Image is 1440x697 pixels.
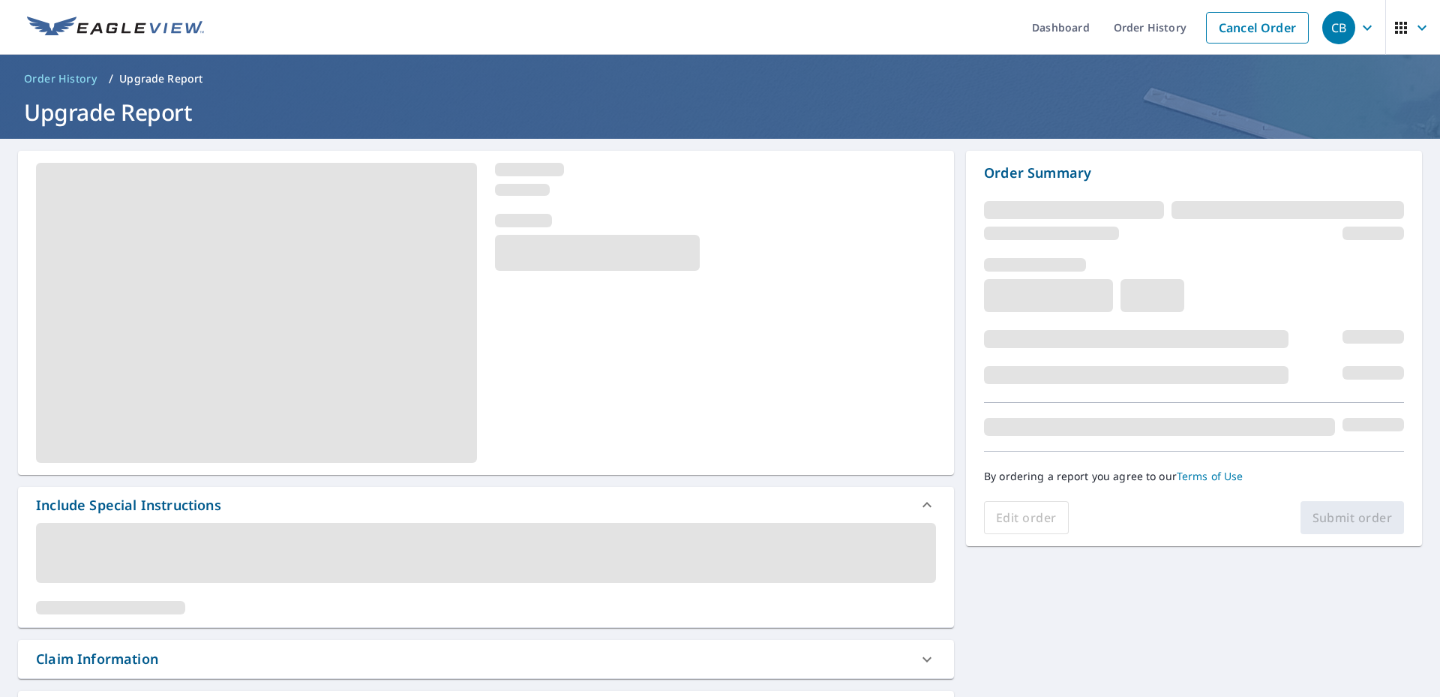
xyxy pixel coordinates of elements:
[36,495,221,515] div: Include Special Instructions
[1206,12,1309,44] a: Cancel Order
[24,71,97,86] span: Order History
[18,67,1422,91] nav: breadcrumb
[109,70,113,88] li: /
[984,163,1404,183] p: Order Summary
[27,17,204,39] img: EV Logo
[1322,11,1355,44] div: CB
[18,67,103,91] a: Order History
[119,71,202,86] p: Upgrade Report
[1177,469,1243,483] a: Terms of Use
[36,649,158,669] div: Claim Information
[18,487,954,523] div: Include Special Instructions
[18,640,954,678] div: Claim Information
[984,470,1404,483] p: By ordering a report you agree to our
[18,97,1422,128] h1: Upgrade Report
